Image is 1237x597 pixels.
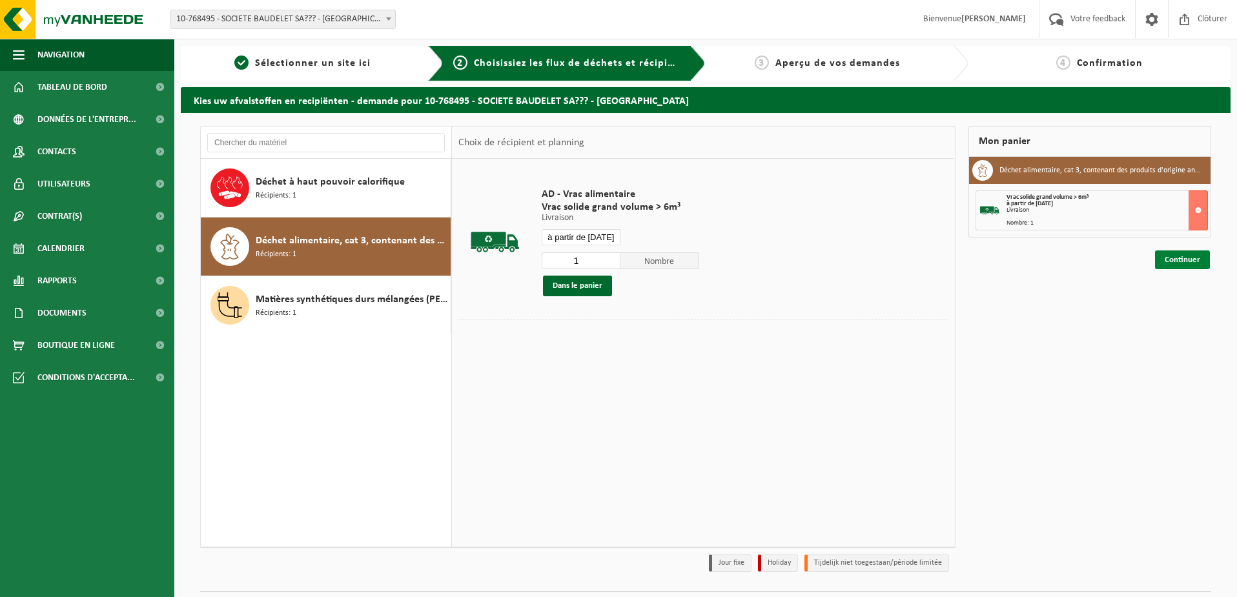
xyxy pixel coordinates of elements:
[1007,220,1208,227] div: Nombre: 1
[775,58,900,68] span: Aperçu de vos demandes
[1007,200,1053,207] strong: à partir de [DATE]
[171,10,395,28] span: 10-768495 - SOCIETE BAUDELET SA??? - BLARINGHEM
[37,297,87,329] span: Documents
[709,554,751,572] li: Jour fixe
[961,14,1026,24] strong: [PERSON_NAME]
[187,56,418,71] a: 1Sélectionner un site ici
[37,168,90,200] span: Utilisateurs
[37,265,77,297] span: Rapports
[37,71,107,103] span: Tableau de bord
[968,126,1212,157] div: Mon panier
[201,276,451,334] button: Matières synthétiques durs mélangées (PE et PP), recyclables (industriel) Récipients: 1
[37,329,115,361] span: Boutique en ligne
[170,10,396,29] span: 10-768495 - SOCIETE BAUDELET SA??? - BLARINGHEM
[256,190,296,202] span: Récipients: 1
[1056,56,1070,70] span: 4
[255,58,371,68] span: Sélectionner un site ici
[256,307,296,319] span: Récipients: 1
[37,232,85,265] span: Calendrier
[181,87,1231,112] h2: Kies uw afvalstoffen en recipiënten - demande pour 10-768495 - SOCIETE BAUDELET SA??? - [GEOGRAPH...
[256,292,447,307] span: Matières synthétiques durs mélangées (PE et PP), recyclables (industriel)
[542,188,699,201] span: AD - Vrac alimentaire
[542,229,620,245] input: Sélectionnez date
[201,159,451,218] button: Déchet à haut pouvoir calorifique Récipients: 1
[755,56,769,70] span: 3
[804,554,949,572] li: Tijdelijk niet toegestaan/période limitée
[758,554,798,572] li: Holiday
[37,361,135,394] span: Conditions d'accepta...
[256,233,447,248] span: Déchet alimentaire, cat 3, contenant des produits d'origine animale, emballage synthétique
[543,276,612,296] button: Dans le panier
[1007,194,1089,201] span: Vrac solide grand volume > 6m³
[37,136,76,168] span: Contacts
[1155,250,1210,269] a: Continuer
[620,252,699,269] span: Nombre
[453,56,467,70] span: 2
[256,174,405,190] span: Déchet à haut pouvoir calorifique
[474,58,689,68] span: Choisissiez les flux de déchets et récipients
[256,248,296,261] span: Récipients: 1
[1007,207,1208,214] div: Livraison
[201,218,451,276] button: Déchet alimentaire, cat 3, contenant des produits d'origine animale, emballage synthétique Récipi...
[37,200,82,232] span: Contrat(s)
[37,39,85,71] span: Navigation
[542,214,699,223] p: Livraison
[542,201,699,214] span: Vrac solide grand volume > 6m³
[207,133,445,152] input: Chercher du matériel
[1077,58,1143,68] span: Confirmation
[452,126,591,159] div: Choix de récipient et planning
[37,103,136,136] span: Données de l'entrepr...
[999,160,1201,181] h3: Déchet alimentaire, cat 3, contenant des produits d'origine animale, emballage synthétique
[234,56,249,70] span: 1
